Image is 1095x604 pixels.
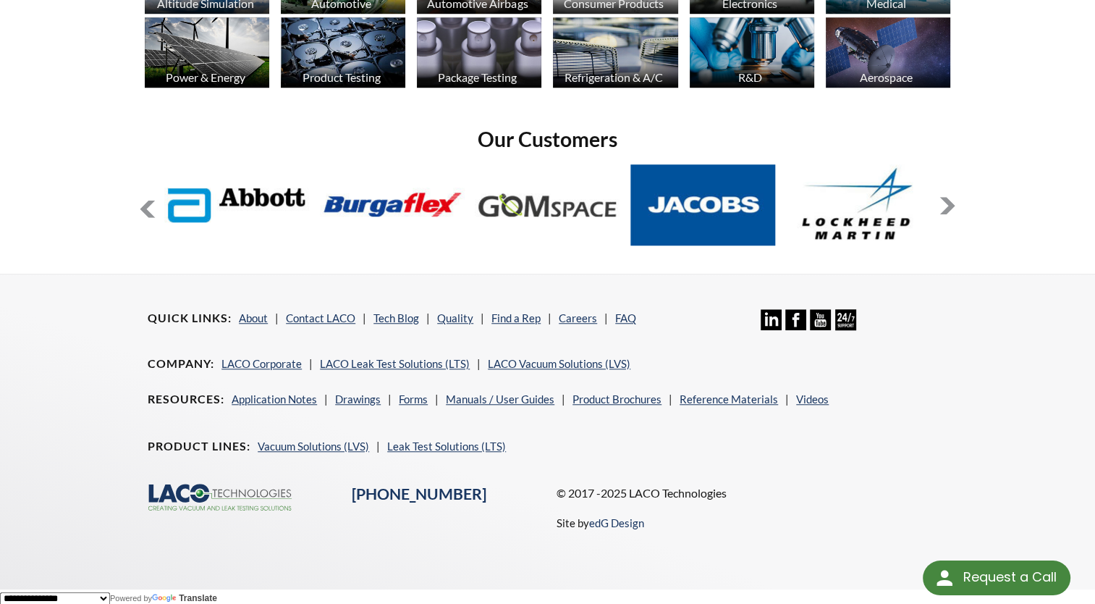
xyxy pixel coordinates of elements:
[553,17,677,91] a: Refrigeration & A/C
[417,17,541,91] a: Package Testing
[680,393,778,406] a: Reference Materials
[164,164,309,246] img: Abbott-Labs.jpg
[437,311,473,324] a: Quality
[553,17,677,88] img: industry_HVAC_670x376.jpg
[239,311,268,324] a: About
[933,566,956,590] img: round button
[615,311,636,324] a: FAQ
[148,311,232,326] h4: Quick Links
[417,17,541,88] img: industry_Package_670x376.jpg
[145,17,269,88] img: industry_Power-2_670x376.jpg
[335,393,381,406] a: Drawings
[491,311,541,324] a: Find a Rep
[352,485,486,503] a: [PHONE_NUMBER]
[475,164,620,246] img: GOM-Space.jpg
[152,593,217,603] a: Translate
[690,17,814,91] a: R&D
[145,17,269,91] a: Power & Energy
[572,393,661,406] a: Product Brochures
[279,70,404,84] div: Product Testing
[796,393,829,406] a: Videos
[488,357,630,370] a: LACO Vacuum Solutions (LVS)
[281,17,405,88] img: industry_ProductTesting_670x376.jpg
[786,164,931,246] img: Lockheed-Martin.jpg
[139,126,956,153] h2: Our Customers
[588,516,643,529] a: edG Design
[826,17,950,88] img: Artboard_1.jpg
[148,439,250,454] h4: Product Lines
[835,319,856,332] a: 24/7 Support
[148,356,214,372] h4: Company
[688,70,813,84] div: R&D
[559,311,597,324] a: Careers
[835,309,856,330] img: 24/7 Support Icon
[826,17,950,91] a: Aerospace
[320,164,465,246] img: Burgaflex.jpg
[387,440,506,453] a: Leak Test Solutions (LTS)
[281,17,405,91] a: Product Testing
[399,393,428,406] a: Forms
[232,393,317,406] a: Application Notes
[148,392,224,407] h4: Resources
[221,357,302,370] a: LACO Corporate
[556,514,643,532] p: Site by
[446,393,554,406] a: Manuals / User Guides
[258,440,369,453] a: Vacuum Solutions (LVS)
[690,17,814,88] img: industry_R_D_670x376.jpg
[143,70,268,84] div: Power & Energy
[286,311,355,324] a: Contact LACO
[415,70,540,84] div: Package Testing
[556,484,947,503] p: © 2017 -2025 LACO Technologies
[923,561,1070,595] div: Request a Call
[320,357,470,370] a: LACO Leak Test Solutions (LTS)
[152,594,179,603] img: Google Translate
[551,70,676,84] div: Refrigeration & A/C
[963,561,1056,594] div: Request a Call
[373,311,419,324] a: Tech Blog
[824,70,949,84] div: Aerospace
[630,164,775,246] img: Jacobs.jpg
